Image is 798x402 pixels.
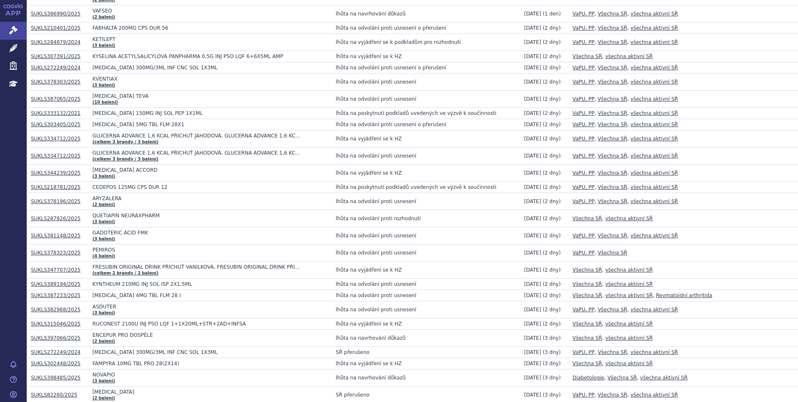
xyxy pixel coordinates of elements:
span: [DATE] [524,39,541,45]
a: všechna aktivní SŘ [631,184,678,190]
span: [DATE] [524,184,541,190]
a: VaPU, PP [573,198,595,204]
a: Všechna SŘ [573,293,602,298]
span: ARYZALERA [92,196,301,201]
span: (3 dny) [543,392,561,398]
td: lhůta na navrhování důkazů [332,369,520,387]
span: , [627,170,629,176]
a: všechna aktivní SŘ [631,39,678,45]
span: , [602,53,604,59]
td: lhůta na odvolání proti usnesení o přerušení [332,119,520,130]
td: lhůta na odvolání proti usnesení [332,74,520,91]
span: [DATE] [524,110,541,116]
a: všechna aktivní SŘ [640,375,688,381]
span: (3 dny) [543,375,561,381]
span: [MEDICAL_DATA] TEVA [92,93,301,99]
span: (2 dny) [543,233,561,239]
span: [DATE] [524,11,541,17]
a: (4 balení) [92,254,115,258]
td: lhůta na poskytnutí podkladů uvedených ve výzvě k součinnosti [332,108,520,119]
span: (2 dny) [543,96,561,102]
a: všechna aktivní SŘ [631,233,678,239]
span: , [627,198,629,204]
a: SUKLS284879/2024 [31,39,81,45]
td: lhůta na odvolání proti rozhodnutí [332,210,520,227]
span: , [595,307,596,313]
span: , [595,11,596,17]
span: [DATE] [524,307,541,313]
a: SUKLS334712/2025 [31,136,81,142]
span: (2 dny) [543,136,561,142]
span: [DATE] [524,281,541,287]
span: [MEDICAL_DATA] 150MG INJ SOL PEP 1X1ML [92,110,301,116]
a: (2 balení) [92,15,115,19]
span: FAMPYRA 10MG TBL PRO 28(2X14) [92,361,301,366]
span: (2 dny) [543,39,561,45]
a: všechna aktivní SŘ [631,170,678,176]
a: všechna aktivní SŘ [631,96,678,102]
a: SUKLS347707/2025 [31,267,81,273]
span: (2 dny) [543,250,561,256]
span: , [595,392,596,398]
td: lhůta na odvolání proti usnesení [332,279,520,290]
span: (2 dny) [543,198,561,204]
td: lhůta na vyjádření se k podkladům pro rozhodnutí [332,34,520,51]
a: (3 balení) [92,83,115,87]
a: SUKLS381148/2025 [31,233,81,239]
span: , [627,153,629,159]
span: [MEDICAL_DATA] 300MG/3ML INF CNC SOL 1X3ML [92,65,301,71]
span: PEMIROS [92,247,301,253]
a: Všechna SŘ [598,198,627,204]
a: SUKLS398485/2025 [31,375,81,381]
a: SUKLS389194/2025 [31,281,81,287]
a: všechna aktivní SŘ [605,293,653,298]
span: (2 dny) [543,267,561,273]
span: , [595,79,596,85]
span: FABHALTA 200MG CPS DUR 56 [92,25,301,31]
span: , [653,293,654,298]
a: VaPU, PP [573,65,595,71]
a: (2 balení) [92,396,115,400]
a: všechna aktivní SŘ [631,136,678,142]
span: [DATE] [524,361,541,366]
span: [MEDICAL_DATA] [92,389,301,395]
td: lhůta na vyjádření se k HZ [332,262,520,279]
a: všechna aktivní SŘ [631,153,678,159]
a: VaPU, PP [573,39,595,45]
a: Všechna SŘ [598,25,627,31]
span: (2 dny) [543,281,561,287]
a: SUKLS344239/2025 [31,170,81,176]
a: (2 balení) [92,339,115,343]
span: (2 dny) [543,25,561,31]
td: lhůta na odvolání proti usnesení [332,227,520,244]
span: [DATE] [524,216,541,221]
a: všechna aktivní SŘ [631,122,678,127]
a: všechna aktivní SŘ [605,335,653,341]
span: , [595,349,596,355]
a: Všechna SŘ [598,65,627,71]
span: [DATE] [524,122,541,127]
td: lhůta na odvolání proti usnesení o přerušení [332,23,520,34]
span: VAFSEO [92,8,301,14]
span: [DATE] [524,321,541,327]
a: SUKLS333132/2021 [31,110,81,116]
span: [DATE] [524,375,541,381]
span: (1 den) [543,11,561,17]
span: ASDUTER [92,304,301,310]
span: CEDEPOS 125MG CPS DUR 12 [92,184,301,190]
span: [DATE] [524,349,541,355]
span: , [595,96,596,102]
span: RUCONEST 2100U INJ PSO LQF 1+1X20ML+STR+2AD+INFSA [92,321,301,327]
td: lhůta na poskytnutí podkladů uvedených ve výzvě k součinnosti [332,182,520,193]
span: [DATE] [524,335,541,341]
span: (2 dny) [543,122,561,127]
span: [DATE] [524,136,541,142]
a: SUKLS302448/2025 [31,361,81,366]
a: Všechna SŘ [598,307,627,313]
span: , [602,361,604,366]
a: všechna aktivní SŘ [631,11,678,17]
a: SUKLS307391/2025 [31,53,81,59]
span: , [602,293,604,298]
a: Všechna SŘ [573,267,602,273]
a: Všechna SŘ [598,122,627,127]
